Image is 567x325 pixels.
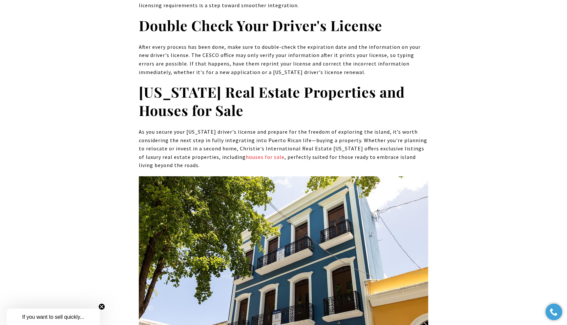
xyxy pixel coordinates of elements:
span: If you want to sell quickly... [22,314,84,320]
a: houses for sale - open in a new tab [246,154,284,160]
div: If you want to sell quickly...Close teaser [7,309,100,325]
button: Close teaser [98,303,105,310]
strong: [US_STATE] Real Estate Properties and Houses for Sale [139,82,405,120]
strong: Double Check Your Driver's License [139,16,382,35]
p: As you secure your [US_STATE] driver's license and prepare for the freedom of exploring the islan... [139,128,428,170]
span: After every process has been done, make sure to double-check the expiration date and the informat... [139,44,421,75]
